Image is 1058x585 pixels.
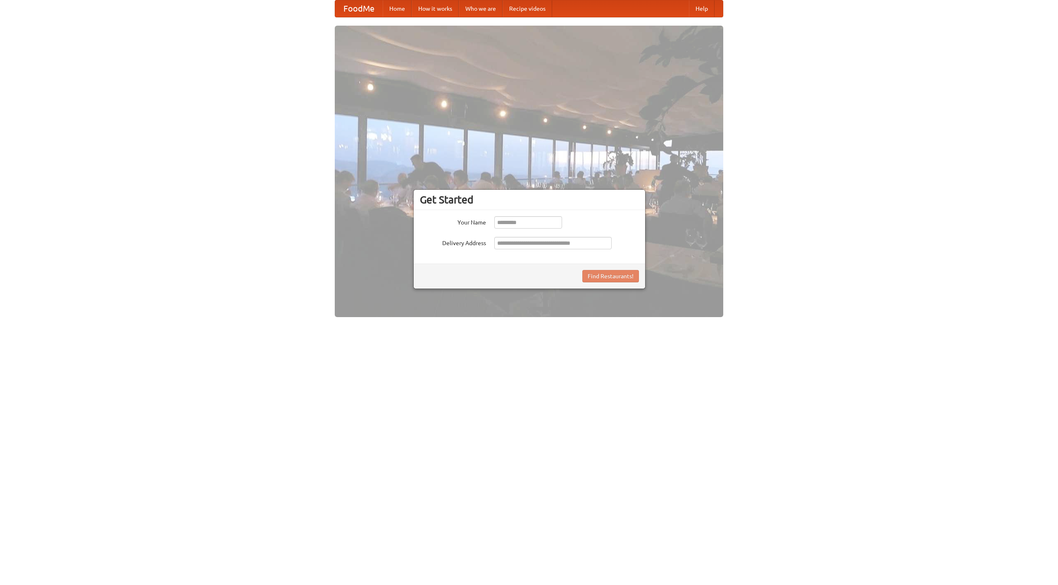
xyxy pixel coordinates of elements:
a: How it works [412,0,459,17]
label: Your Name [420,216,486,227]
a: Home [383,0,412,17]
a: Help [689,0,715,17]
a: FoodMe [335,0,383,17]
button: Find Restaurants! [582,270,639,282]
a: Recipe videos [503,0,552,17]
a: Who we are [459,0,503,17]
h3: Get Started [420,193,639,206]
label: Delivery Address [420,237,486,247]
